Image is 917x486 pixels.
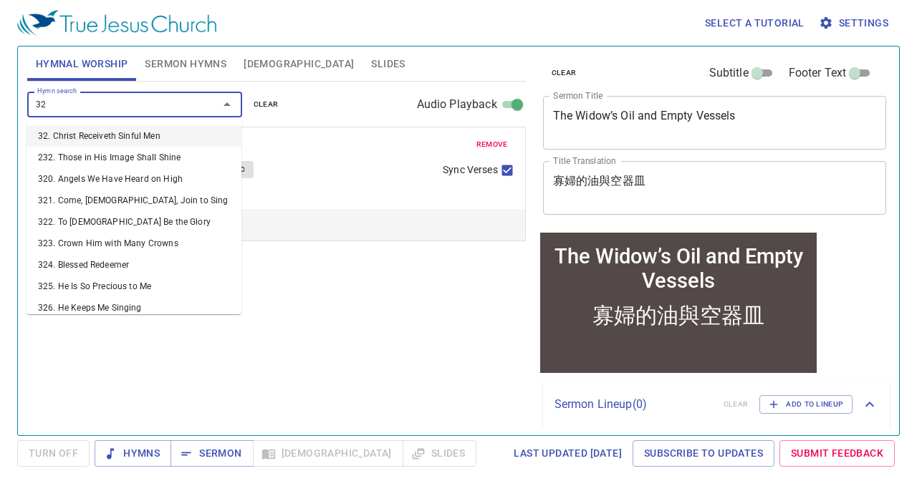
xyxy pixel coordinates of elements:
div: Sermon Lineup(0)clearAdd to Lineup [543,381,890,428]
a: Submit Feedback [779,440,895,467]
a: Last updated [DATE] [508,440,628,467]
textarea: 寡婦的油與空器皿 [553,174,877,201]
button: Close [217,94,237,115]
span: Add to Lineup [769,398,843,411]
a: Subscribe to Updates [633,440,774,467]
li: 232. Those in His Image Shall Shine [27,147,241,168]
span: remove [476,138,508,151]
span: Last updated [DATE] [514,444,622,462]
img: True Jesus Church [17,10,216,36]
span: [DEMOGRAPHIC_DATA] [244,55,354,73]
button: Select a tutorial [699,10,810,37]
button: Sermon [171,440,253,467]
li: 320. Angels We Have Heard on High [27,168,241,190]
li: 321. Come, [DEMOGRAPHIC_DATA], Join to Sing [27,190,241,211]
button: Add to Lineup [759,395,853,414]
button: Hymns [95,440,171,467]
li: 325. He Is So Precious to Me [27,276,241,297]
li: 326. He Keeps Me Singing [27,297,241,319]
li: 324. Blessed Redeemer [27,254,241,276]
textarea: The Widow’s Oil and Empty Vessels [553,109,877,136]
li: 322. To [DEMOGRAPHIC_DATA] Be the Glory [27,211,241,233]
li: 323. Crown Him with Many Crowns [27,233,241,254]
span: Audio Playback [417,96,497,113]
span: clear [552,67,577,79]
p: Sermon Lineup ( 0 ) [554,396,712,413]
button: Settings [816,10,894,37]
span: Submit Feedback [791,444,883,462]
span: Slides [371,55,405,73]
button: remove [468,136,517,153]
span: Settings [822,14,888,32]
span: Footer Text [789,64,847,82]
span: clear [254,98,279,111]
span: Sync Verses [443,162,497,178]
span: Subtitle [709,64,749,82]
button: clear [543,64,585,82]
span: Sermon Hymns [145,55,226,73]
span: Subscribe to Updates [644,444,763,462]
span: Hymns [106,444,160,462]
li: 32. Christ Receiveth Sinful Men [27,125,241,147]
span: Hymnal Worship [36,55,128,73]
span: Sermon [182,444,241,462]
span: Select a tutorial [705,14,805,32]
button: clear [245,96,287,113]
iframe: from-child [537,230,820,376]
